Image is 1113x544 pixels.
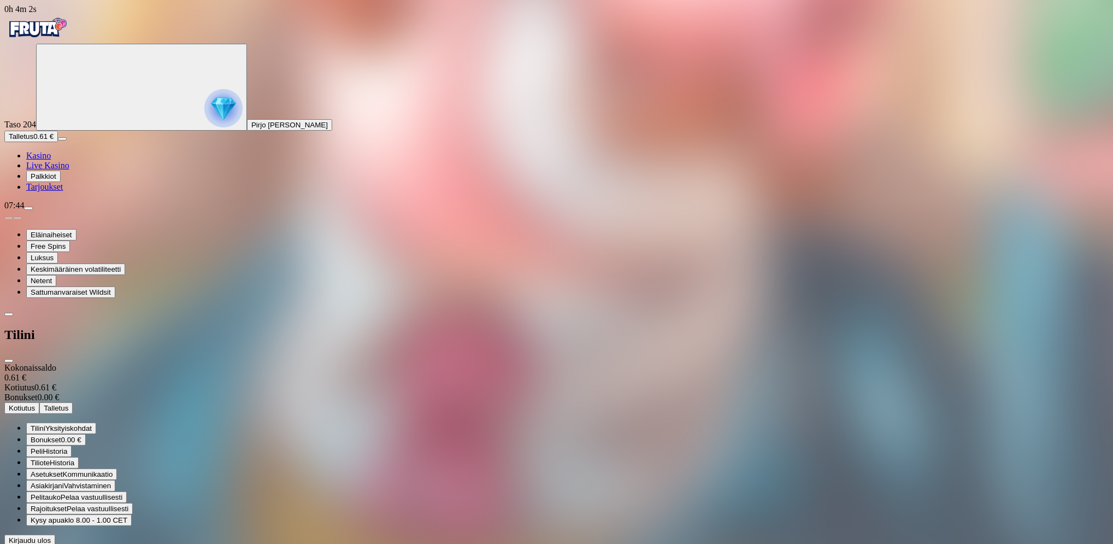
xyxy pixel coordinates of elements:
img: reward progress [204,89,243,127]
span: Asiakirjani [31,482,64,490]
span: Kysy apua [31,516,64,524]
span: Palkkiot [31,172,56,180]
span: Pirjo [PERSON_NAME] [251,121,328,129]
button: document iconAsiakirjaniVahvistaminen [26,480,115,492]
span: 0.00 € [61,436,81,444]
button: user-circle iconTiliniYksityiskohdat [26,423,96,434]
span: 07:44 [4,201,24,210]
img: Fruta [4,14,70,42]
button: chevron-left icon [4,313,13,316]
span: Talletus [44,404,68,412]
span: Historia [50,459,74,467]
button: Kotiutus [4,402,39,414]
span: user session time [4,4,37,14]
a: diamond iconKasino [26,151,51,160]
span: Keskimääräinen volatiliteetti [31,265,121,273]
button: headphones iconKysy apuaklo 8.00 - 1.00 CET [26,514,132,526]
a: Fruta [4,34,70,43]
div: 0.61 € [4,373,1109,383]
button: Talletusplus icon0.61 € [4,131,58,142]
span: klo 8.00 - 1.00 CET [64,516,127,524]
button: clock iconPelitaukoPelaa vastuullisesti [26,492,127,503]
button: Luksus [26,252,58,264]
span: Historia [43,447,67,455]
span: Pelaa vastuullisesti [61,493,122,501]
button: reward progress [36,44,247,131]
button: menu [58,137,67,141]
span: Bonukset [4,393,37,402]
span: Free Spins [31,242,66,250]
span: Kasino [26,151,51,160]
span: Kotiutus [9,404,35,412]
span: Asetukset [31,470,63,478]
a: poker-chip iconLive Kasino [26,161,69,170]
button: Pirjo [PERSON_NAME] [247,119,332,131]
span: Taso 204 [4,120,36,129]
span: Netent [31,277,52,285]
button: toggle iconAsetuksetKommunikaatio [26,469,117,480]
button: Eläinaiheiset [26,229,76,241]
span: 0.61 € [33,132,54,141]
button: Netent [26,275,56,286]
a: gift-inverted iconTarjoukset [26,182,63,191]
div: 0.61 € [4,383,1109,393]
button: Talletus [39,402,73,414]
span: Eläinaiheiset [31,231,72,239]
span: Tilini [31,424,45,432]
button: Sattumanvaraiset Wildsit [26,286,115,298]
span: Luksus [31,254,54,262]
button: menu [24,207,33,210]
button: smiley iconBonukset0.00 € [26,434,86,446]
button: transactions iconTilioteHistoria [26,457,79,469]
button: next slide [13,217,22,220]
span: Pelaa vastuullisesti [67,505,128,513]
button: close [4,359,13,362]
span: Peli [31,447,43,455]
button: limits iconRajoituksetPelaa vastuullisesti [26,503,133,514]
h2: Tilini [4,327,1109,342]
span: Tiliote [31,459,50,467]
nav: Primary [4,14,1109,192]
span: Kotiutus [4,383,34,392]
span: Rajoitukset [31,505,67,513]
span: Vahvistaminen [64,482,111,490]
button: history iconPeliHistoria [26,446,72,457]
span: Kommunikaatio [63,470,113,478]
button: reward iconPalkkiot [26,171,61,182]
span: Talletus [9,132,33,141]
span: Yksityiskohdat [45,424,92,432]
span: Bonukset [31,436,61,444]
span: Live Kasino [26,161,69,170]
span: Sattumanvaraiset Wildsit [31,288,111,296]
div: Kokonaissaldo [4,363,1109,383]
div: 0.00 € [4,393,1109,402]
button: Free Spins [26,241,70,252]
button: prev slide [4,217,13,220]
span: Pelitauko [31,493,61,501]
span: Tarjoukset [26,182,63,191]
button: Keskimääräinen volatiliteetti [26,264,125,275]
